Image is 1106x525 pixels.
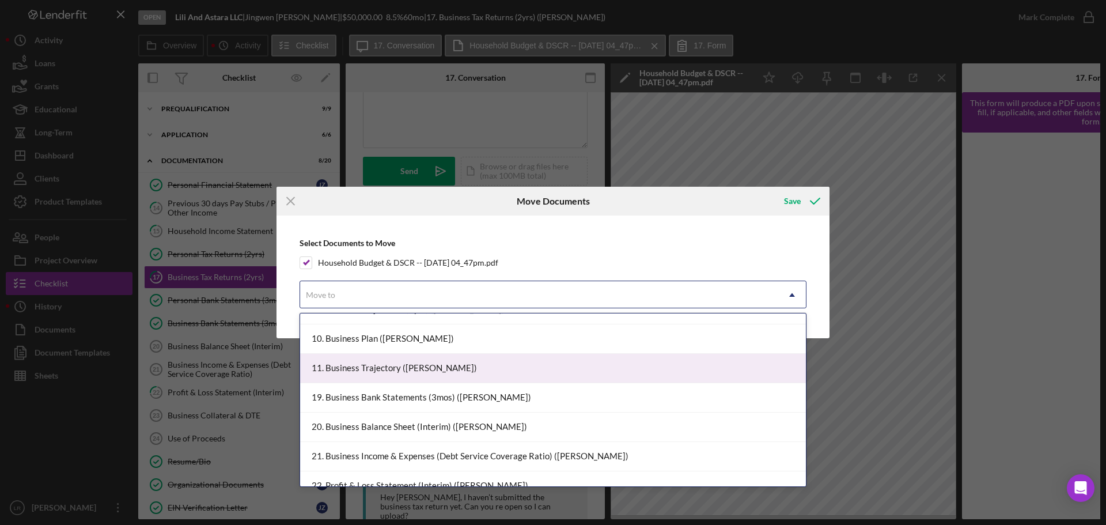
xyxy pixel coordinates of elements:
[1067,474,1094,502] div: Open Intercom Messenger
[300,324,806,354] div: 10. Business Plan ([PERSON_NAME])
[772,190,829,213] button: Save
[784,190,801,213] div: Save
[300,471,806,501] div: 22. Profit & Loss Statement (Interim) ([PERSON_NAME])
[318,257,498,269] label: Household Budget & DSCR -- [DATE] 04_47pm.pdf
[300,442,806,471] div: 21. Business Income & Expenses (Debt Service Coverage Ratio) ([PERSON_NAME])
[300,413,806,442] div: 20. Business Balance Sheet (Interim) ([PERSON_NAME])
[300,354,806,383] div: 11. Business Trajectory ([PERSON_NAME])
[517,196,590,206] h6: Move Documents
[306,290,335,300] div: Move to
[300,238,395,248] b: Select Documents to Move
[300,383,806,413] div: 19. Business Bank Statements (3mos) ([PERSON_NAME])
